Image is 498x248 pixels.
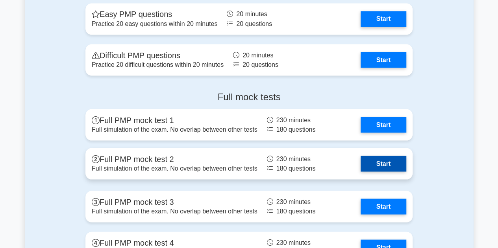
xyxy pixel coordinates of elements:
a: Start [361,117,406,132]
a: Start [361,198,406,214]
a: Start [361,11,406,27]
a: Start [361,156,406,171]
h4: Full mock tests [85,91,413,103]
a: Start [361,52,406,68]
